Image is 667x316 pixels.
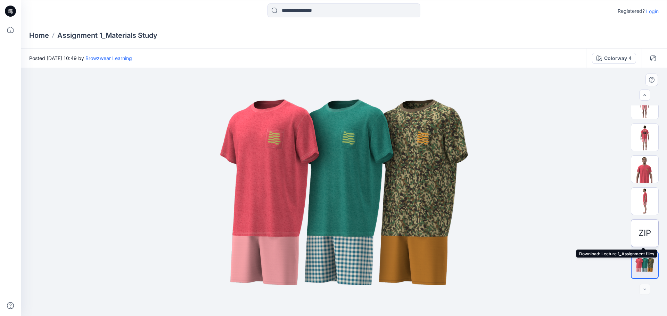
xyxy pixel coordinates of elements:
span: Posted [DATE] 10:49 by [29,54,132,62]
p: Assignment 1_Materials Study [57,31,157,40]
button: Colorway 4 [592,53,636,64]
img: BW M Outfit Back NRM [631,124,658,151]
span: ZIP [639,227,651,239]
img: BW M Outfit Top CloseUp NRM [631,156,658,183]
p: Login [646,8,659,15]
img: All colorways [632,257,658,273]
a: Browzwear Learning [85,55,132,61]
p: Registered? [618,7,645,15]
img: BW M Outfit Front NRM [631,92,658,119]
a: Home [29,31,49,40]
div: Colorway 4 [604,54,632,62]
img: eyJhbGciOiJIUzI1NiIsImtpZCI6IjAiLCJzbHQiOiJzZXMiLCJ0eXAiOiJKV1QifQ.eyJkYXRhIjp7InR5cGUiOiJzdG9yYW... [170,88,518,296]
img: BW M Outfit Left NRM [631,188,658,215]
